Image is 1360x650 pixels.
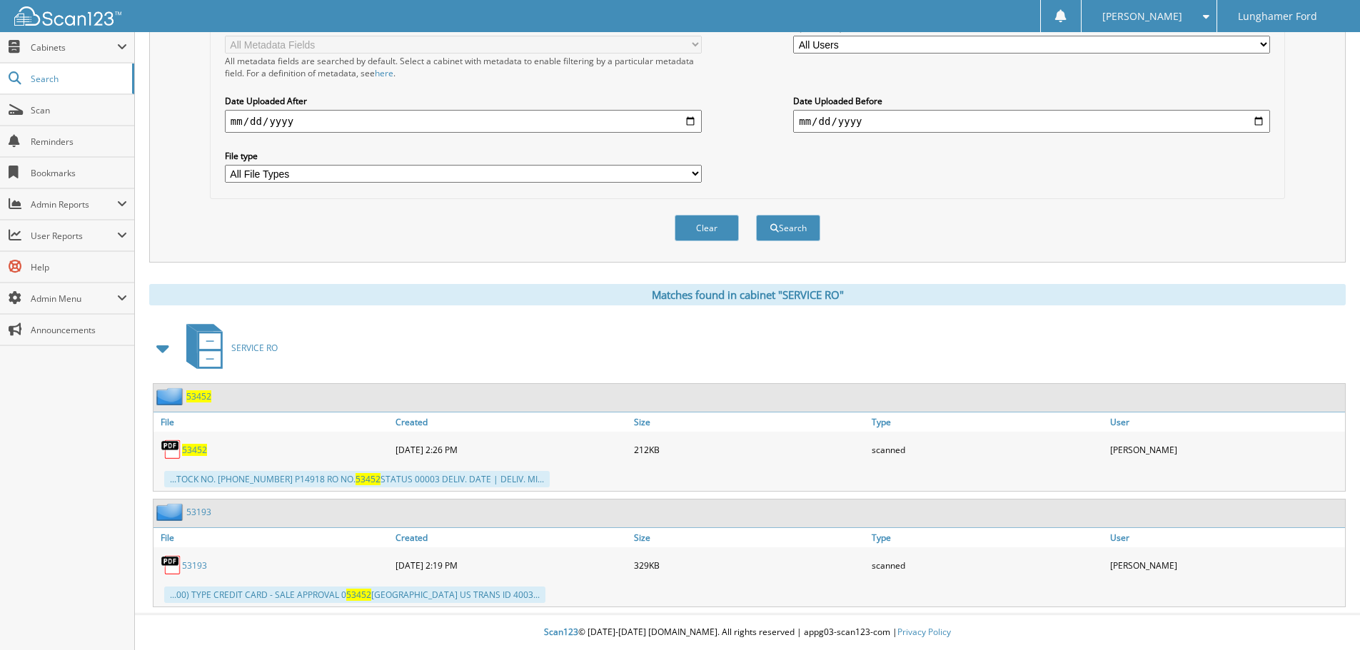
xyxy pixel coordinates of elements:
[225,110,702,133] input: start
[630,528,869,547] a: Size
[392,435,630,464] div: [DATE] 2:26 PM
[392,412,630,432] a: Created
[868,551,1107,579] div: scanned
[375,67,393,79] a: here
[1102,12,1182,21] span: [PERSON_NAME]
[544,626,578,638] span: Scan123
[161,439,182,460] img: PDF.png
[186,390,211,402] a: 53452
[1107,551,1345,579] div: [PERSON_NAME]
[225,55,702,79] div: All metadata fields are searched by default. Select a cabinet with metadata to enable filtering b...
[346,589,371,601] span: 53452
[1238,12,1317,21] span: Lunghamer Ford
[630,412,869,432] a: Size
[186,506,211,518] a: 53193
[630,435,869,464] div: 212KB
[31,324,127,336] span: Announcements
[14,6,121,26] img: scan123-logo-white.svg
[135,615,1360,650] div: © [DATE]-[DATE] [DOMAIN_NAME]. All rights reserved | appg03-scan123-com |
[868,435,1107,464] div: scanned
[178,320,278,376] a: SERVICE RO
[1107,435,1345,464] div: [PERSON_NAME]
[149,284,1346,305] div: Matches found in cabinet "SERVICE RO"
[153,412,392,432] a: File
[31,293,117,305] span: Admin Menu
[31,41,117,54] span: Cabinets
[31,73,125,85] span: Search
[356,473,381,485] span: 53452
[31,198,117,210] span: Admin Reports
[793,110,1270,133] input: end
[392,528,630,547] a: Created
[868,528,1107,547] a: Type
[31,167,127,179] span: Bookmarks
[793,95,1270,107] label: Date Uploaded Before
[756,215,820,241] button: Search
[231,342,278,354] span: SERVICE RO
[156,503,186,521] img: folder2.png
[1289,582,1360,650] iframe: Chat Widget
[897,626,951,638] a: Privacy Policy
[31,104,127,116] span: Scan
[31,261,127,273] span: Help
[31,136,127,148] span: Reminders
[225,150,702,162] label: File type
[153,528,392,547] a: File
[630,551,869,579] div: 329KB
[1107,412,1345,432] a: User
[868,412,1107,432] a: Type
[182,444,207,456] a: 53452
[392,551,630,579] div: [DATE] 2:19 PM
[164,471,550,487] div: ...TOCK NO. [PHONE_NUMBER] P14918 RO NO. STATUS 00003 DELIV. DATE | DELIV. MI...
[156,387,186,405] img: folder2.png
[675,215,739,241] button: Clear
[31,230,117,242] span: User Reports
[161,554,182,576] img: PDF.png
[1107,528,1345,547] a: User
[182,559,207,572] a: 53193
[164,586,545,603] div: ...00) TYPE CREDIT CARD - SALE APPROVAL 0 [GEOGRAPHIC_DATA] US TRANS ID 4003...
[225,95,702,107] label: Date Uploaded After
